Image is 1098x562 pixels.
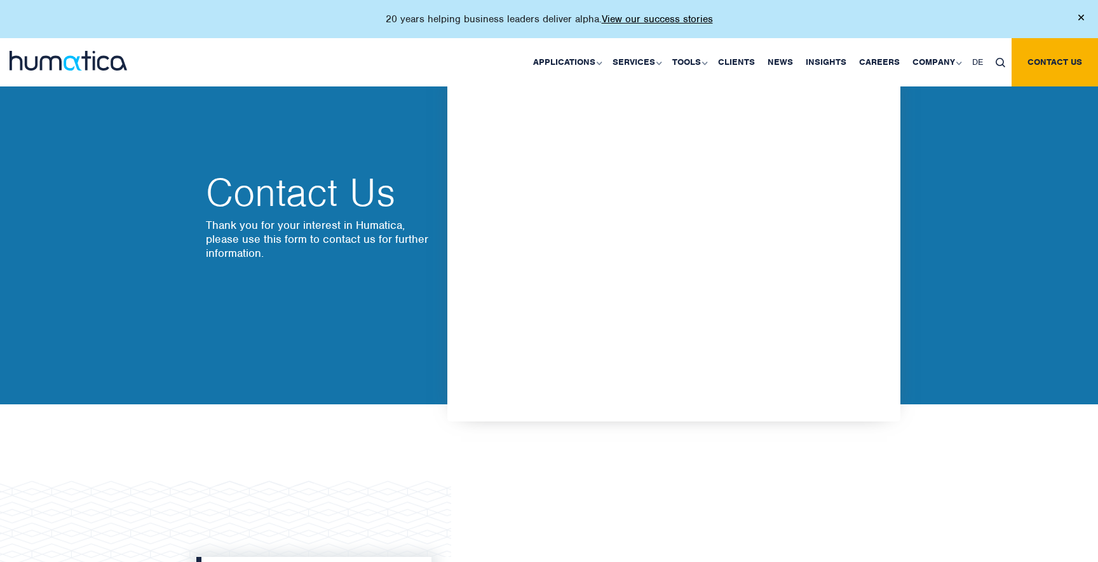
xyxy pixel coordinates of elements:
[602,13,713,25] a: View our success stories
[527,38,606,86] a: Applications
[606,38,666,86] a: Services
[10,51,127,71] img: logo
[712,38,761,86] a: Clients
[853,38,906,86] a: Careers
[906,38,966,86] a: Company
[996,58,1005,67] img: search_icon
[206,218,435,260] p: Thank you for your interest in Humatica, please use this form to contact us for further information.
[666,38,712,86] a: Tools
[966,38,989,86] a: DE
[386,13,713,25] p: 20 years helping business leaders deliver alpha.
[1012,38,1098,86] a: Contact us
[972,57,983,67] span: DE
[799,38,853,86] a: Insights
[206,174,435,212] h2: Contact Us
[761,38,799,86] a: News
